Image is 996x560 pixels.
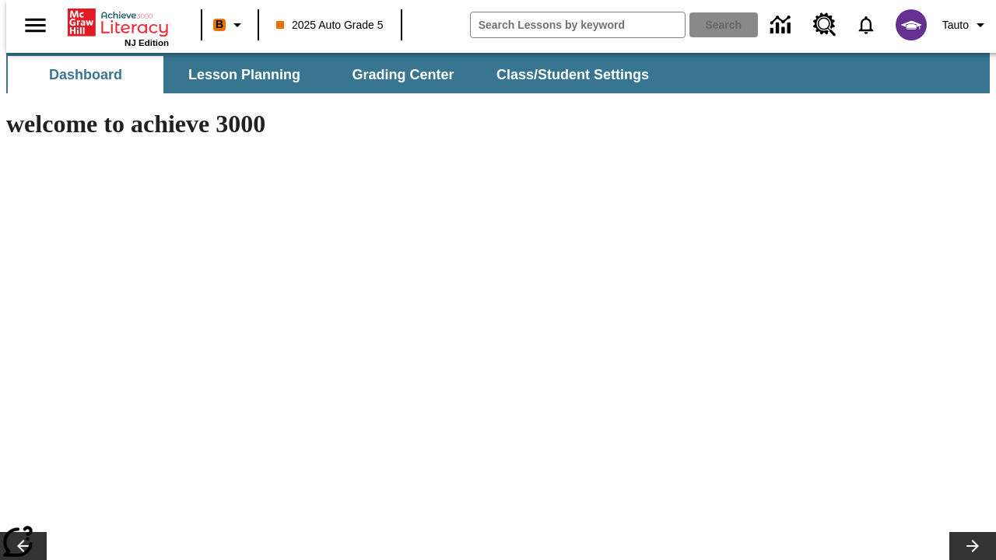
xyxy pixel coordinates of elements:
span: Lesson Planning [188,66,300,84]
div: SubNavbar [6,53,990,93]
a: Data Center [761,4,804,47]
a: Home [68,7,169,38]
img: avatar image [896,9,927,40]
span: Dashboard [49,66,122,84]
button: Boost Class color is orange. Change class color [207,11,253,39]
span: Class/Student Settings [496,66,649,84]
span: Grading Center [352,66,454,84]
span: NJ Edition [124,38,169,47]
span: Tauto [942,17,969,33]
input: search field [471,12,685,37]
a: Notifications [846,5,886,45]
button: Dashboard [8,56,163,93]
span: B [216,15,223,34]
button: Lesson Planning [167,56,322,93]
button: Class/Student Settings [484,56,661,93]
div: SubNavbar [6,56,663,93]
button: Open side menu [12,2,58,48]
div: Home [68,5,169,47]
h1: welcome to achieve 3000 [6,110,679,138]
a: Resource Center, Will open in new tab [804,4,846,46]
button: Lesson carousel, Next [949,532,996,560]
span: 2025 Auto Grade 5 [276,17,384,33]
button: Select a new avatar [886,5,936,45]
button: Profile/Settings [936,11,996,39]
button: Grading Center [325,56,481,93]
